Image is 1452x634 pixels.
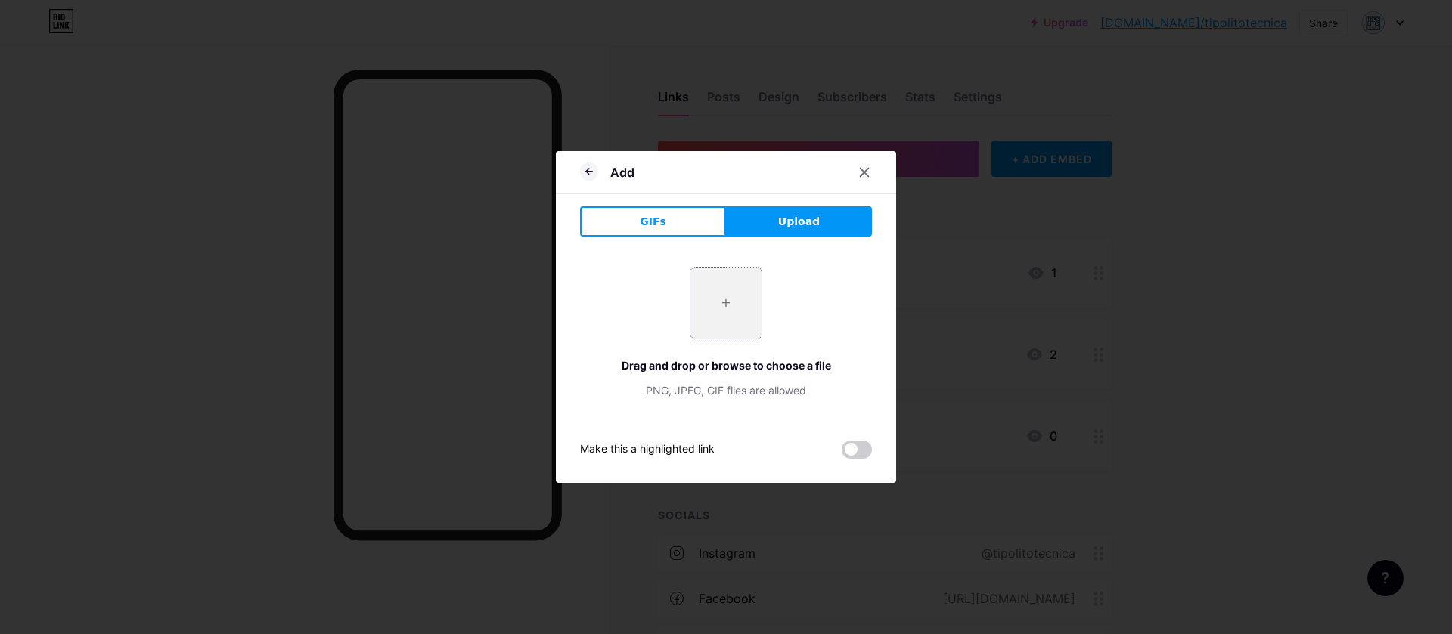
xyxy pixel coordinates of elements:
[778,214,820,230] span: Upload
[640,214,666,230] span: GIFs
[610,163,634,181] div: Add
[580,206,726,237] button: GIFs
[580,441,715,459] div: Make this a highlighted link
[580,357,872,373] div: Drag and drop or browse to choose a file
[726,206,872,237] button: Upload
[580,382,872,398] div: PNG, JPEG, GIF files are allowed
